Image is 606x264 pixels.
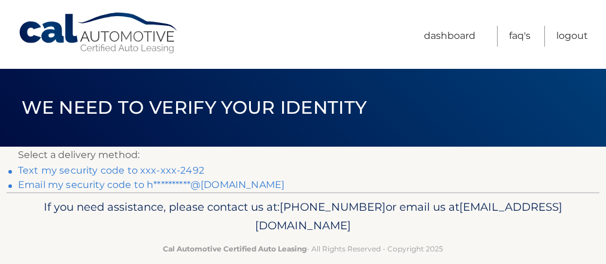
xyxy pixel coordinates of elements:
[25,198,581,236] p: If you need assistance, please contact us at: or email us at
[424,26,475,47] a: Dashboard
[18,12,180,54] a: Cal Automotive
[22,96,367,119] span: We need to verify your identity
[163,244,307,253] strong: Cal Automotive Certified Auto Leasing
[556,26,588,47] a: Logout
[18,179,284,190] a: Email my security code to h**********@[DOMAIN_NAME]
[509,26,531,47] a: FAQ's
[18,147,588,163] p: Select a delivery method:
[25,242,581,255] p: - All Rights Reserved - Copyright 2025
[280,200,386,214] span: [PHONE_NUMBER]
[18,165,204,176] a: Text my security code to xxx-xxx-2492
